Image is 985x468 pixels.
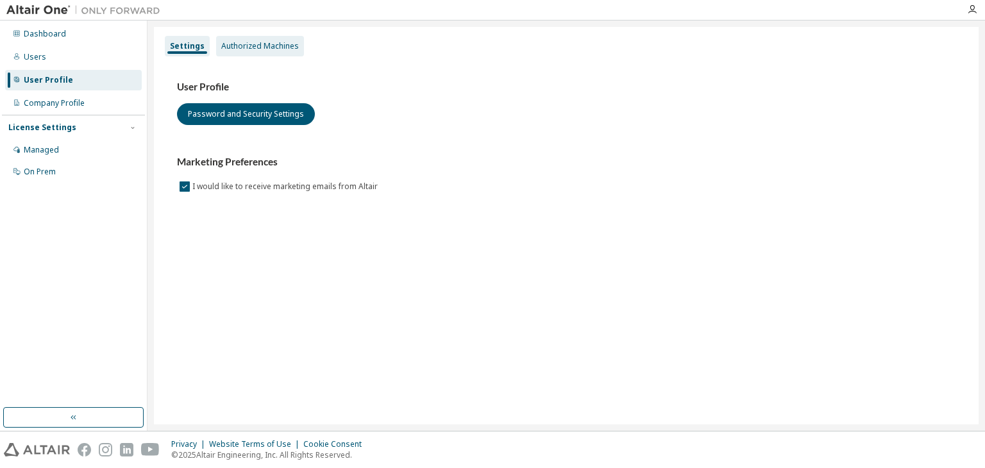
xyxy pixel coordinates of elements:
label: I would like to receive marketing emails from Altair [192,179,380,194]
div: Privacy [171,439,209,449]
div: Cookie Consent [303,439,369,449]
button: Password and Security Settings [177,103,315,125]
img: altair_logo.svg [4,443,70,456]
img: Altair One [6,4,167,17]
h3: Marketing Preferences [177,156,956,169]
div: Company Profile [24,98,85,108]
div: User Profile [24,75,73,85]
div: Dashboard [24,29,66,39]
div: Authorized Machines [221,41,299,51]
div: Settings [170,41,205,51]
div: License Settings [8,122,76,133]
div: On Prem [24,167,56,177]
img: instagram.svg [99,443,112,456]
img: facebook.svg [78,443,91,456]
img: linkedin.svg [120,443,133,456]
div: Managed [24,145,59,155]
h3: User Profile [177,81,956,94]
div: Users [24,52,46,62]
div: Website Terms of Use [209,439,303,449]
p: © 2025 Altair Engineering, Inc. All Rights Reserved. [171,449,369,460]
img: youtube.svg [141,443,160,456]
